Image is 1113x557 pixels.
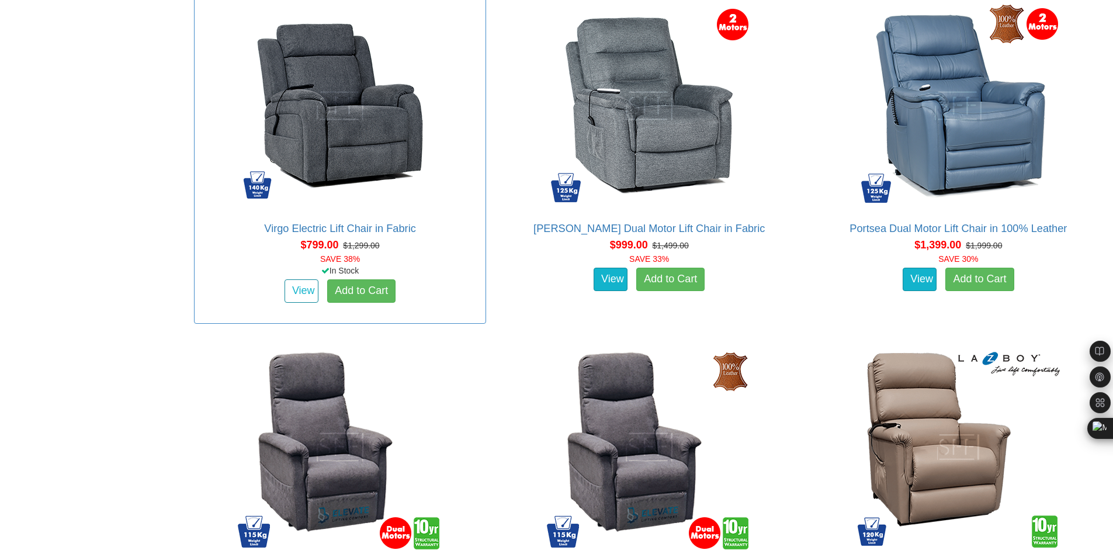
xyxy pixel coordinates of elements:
a: Virgo Electric Lift Chair in Fabric [264,223,415,234]
font: SAVE 33% [629,254,669,264]
span: $1,399.00 [914,239,961,251]
font: SAVE 38% [320,254,360,264]
a: Portsea Dual Motor Lift Chair in 100% Leather [850,223,1067,234]
img: Portsea Dual Motor Lift Chair in 100% Leather [853,1,1063,211]
del: $1,299.00 [343,241,379,250]
del: $1,999.00 [966,241,1002,250]
a: Add to Cart [945,268,1014,291]
a: View [903,268,937,291]
div: In Stock [192,265,488,276]
a: [PERSON_NAME] Dual Motor Lift Chair in Fabric [533,223,765,234]
del: $1,499.00 [653,241,689,250]
img: Petite Dual Motor Electric Lift Chair in Fabric [235,342,445,552]
span: $999.00 [610,239,648,251]
img: Virgo Electric Lift Chair in Fabric [235,1,445,211]
img: Petite Dual Motor Electric Lift Chair in 100% Leather [544,342,754,552]
span: $799.00 [300,239,338,251]
font: SAVE 30% [938,254,978,264]
a: Add to Cart [636,268,705,291]
img: Lazboy Ascot Electric Lift Chair in Fabric [853,342,1063,552]
a: View [285,279,318,303]
a: Add to Cart [327,279,396,303]
img: Bristow Dual Motor Lift Chair in Fabric [544,1,754,211]
a: View [594,268,627,291]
